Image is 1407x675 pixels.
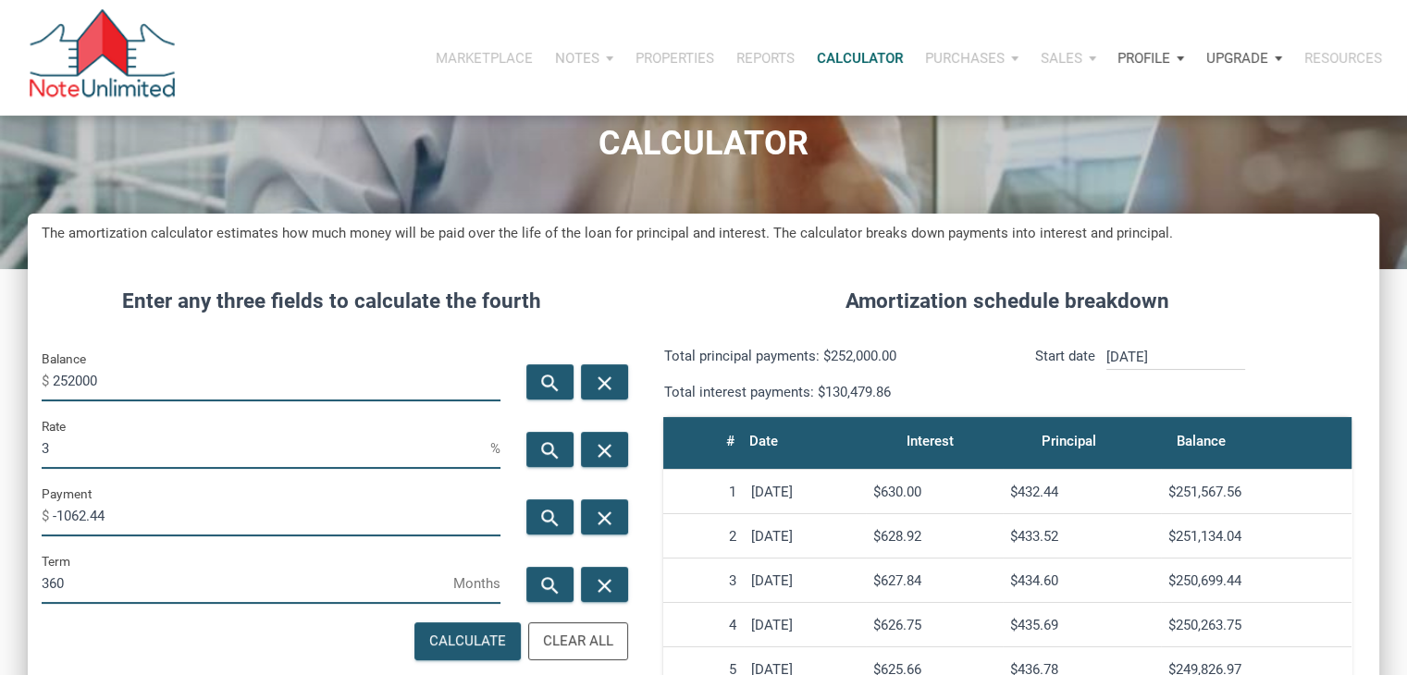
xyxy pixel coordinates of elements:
[14,125,1393,163] h1: CALCULATOR
[490,434,500,463] span: %
[817,50,903,67] p: Calculator
[42,223,1365,244] h5: The amortization calculator estimates how much money will be paid over the life of the loan for p...
[751,528,858,545] div: [DATE]
[726,428,734,454] div: #
[414,622,521,660] button: Calculate
[873,572,994,589] div: $627.84
[671,528,736,545] div: 2
[1168,572,1344,589] div: $250,699.44
[671,572,736,589] div: 3
[751,572,858,589] div: [DATE]
[42,415,66,437] label: Rate
[526,567,574,602] button: search
[42,286,622,317] h4: Enter any three fields to calculate the fourth
[749,428,778,454] div: Date
[539,574,562,597] i: search
[528,622,628,660] button: Clear All
[425,31,544,86] button: Marketplace
[671,484,736,500] div: 1
[649,286,1365,317] h4: Amortization schedule breakdown
[42,562,453,604] input: Term
[1035,345,1095,403] p: Start date
[539,439,562,462] i: search
[1293,31,1393,86] button: Resources
[42,501,53,531] span: $
[1168,617,1344,633] div: $250,263.75
[1168,528,1344,545] div: $251,134.04
[594,439,616,462] i: close
[873,484,994,500] div: $630.00
[543,631,613,652] div: Clear All
[42,483,92,505] label: Payment
[1177,428,1226,454] div: Balance
[42,348,86,370] label: Balance
[907,428,954,454] div: Interest
[539,372,562,395] i: search
[751,484,858,500] div: [DATE]
[1206,50,1268,67] p: Upgrade
[53,495,500,536] input: Payment
[725,31,806,86] button: Reports
[1010,572,1154,589] div: $434.60
[1117,50,1170,67] p: Profile
[539,507,562,530] i: search
[526,432,574,467] button: search
[1106,31,1195,86] button: Profile
[1168,484,1344,500] div: $251,567.56
[671,617,736,633] div: 4
[526,499,574,534] button: search
[594,507,616,530] i: close
[736,50,795,67] p: Reports
[453,569,500,598] span: Months
[1010,617,1154,633] div: $435.69
[636,50,714,67] p: Properties
[594,574,616,597] i: close
[581,499,628,534] button: close
[53,360,500,401] input: Balance
[42,550,70,572] label: Term
[663,345,994,367] p: Total principal payments: $252,000.00
[1195,31,1293,86] button: Upgrade
[806,31,914,86] a: Calculator
[28,9,177,106] img: NoteUnlimited
[663,381,994,403] p: Total interest payments: $130,479.86
[581,432,628,467] button: close
[873,617,994,633] div: $626.75
[42,366,53,396] span: $
[1010,484,1154,500] div: $432.44
[581,567,628,602] button: close
[429,631,506,652] div: Calculate
[1304,50,1382,67] p: Resources
[624,31,725,86] button: Properties
[42,427,490,469] input: Rate
[1010,528,1154,545] div: $433.52
[526,364,574,399] button: search
[751,617,858,633] div: [DATE]
[873,528,994,545] div: $628.92
[581,364,628,399] button: close
[1042,428,1096,454] div: Principal
[594,372,616,395] i: close
[436,50,533,67] p: Marketplace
